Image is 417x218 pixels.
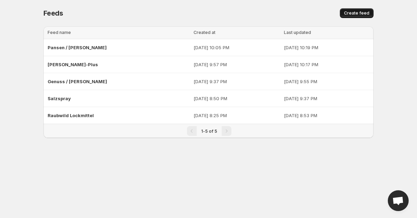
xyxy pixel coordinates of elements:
p: [DATE] 10:05 PM [194,44,280,51]
span: Genuss / [PERSON_NAME] [48,79,107,84]
p: [DATE] 10:19 PM [284,44,369,51]
button: Create feed [340,8,374,18]
p: [DATE] 9:37 PM [284,95,369,102]
span: Create feed [344,10,369,16]
span: Feed name [48,30,71,35]
p: [DATE] 10:17 PM [284,61,369,68]
p: [DATE] 9:37 PM [194,78,280,85]
span: Salzspray [48,96,71,101]
span: Pansen / [PERSON_NAME] [48,45,107,50]
nav: Pagination [43,124,374,138]
span: Last updated [284,30,311,35]
p: [DATE] 9:57 PM [194,61,280,68]
p: [DATE] 9:55 PM [284,78,369,85]
p: [DATE] 8:53 PM [284,112,369,119]
span: Raubwild Lockmittel [48,113,94,118]
a: Open chat [388,190,409,211]
span: Feeds [43,9,63,17]
span: 1-5 of 5 [201,129,217,134]
p: [DATE] 8:50 PM [194,95,280,102]
p: [DATE] 8:25 PM [194,112,280,119]
span: Created at [194,30,215,35]
span: [PERSON_NAME]-Plus [48,62,98,67]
